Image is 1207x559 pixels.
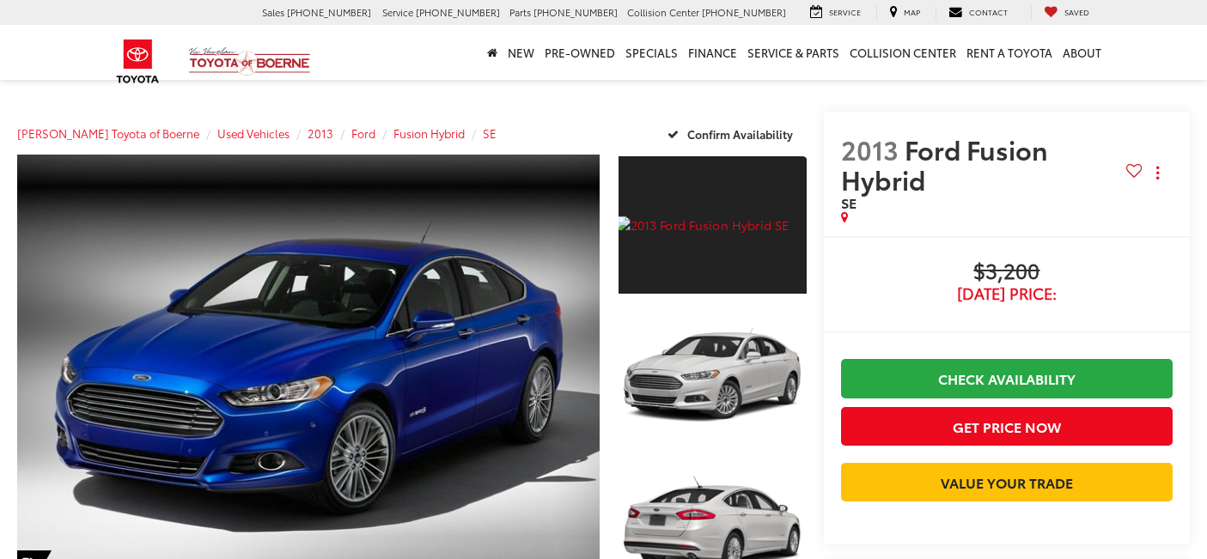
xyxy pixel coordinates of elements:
[483,125,497,141] a: SE
[702,5,786,19] span: [PHONE_NUMBER]
[841,463,1173,501] a: Value Your Trade
[308,125,333,141] a: 2013
[106,33,170,89] img: Toyota
[533,5,618,19] span: [PHONE_NUMBER]
[969,6,1008,17] span: Contact
[503,25,539,80] a: New
[262,5,284,19] span: Sales
[658,118,807,149] button: Confirm Availability
[1064,6,1089,17] span: Saved
[616,216,808,234] img: 2013 Ford Fusion Hybrid SE
[619,305,807,446] a: Expand Photo 2
[687,126,793,142] span: Confirm Availability
[539,25,620,80] a: Pre-Owned
[961,25,1058,80] a: Rent a Toyota
[509,5,531,19] span: Parts
[1156,166,1159,179] span: dropdown dots
[627,5,699,19] span: Collision Center
[876,5,933,21] a: Map
[1058,25,1106,80] a: About
[619,155,807,295] a: Expand Photo 1
[841,407,1173,446] button: Get Price Now
[797,5,874,21] a: Service
[844,25,961,80] a: Collision Center
[829,6,861,17] span: Service
[217,125,290,141] a: Used Vehicles
[393,125,465,141] a: Fusion Hybrid
[742,25,844,80] a: Service & Parts: Opens in a new tab
[351,125,375,141] a: Ford
[287,5,371,19] span: [PHONE_NUMBER]
[841,131,899,167] span: 2013
[482,25,503,80] a: Home
[17,125,199,141] a: [PERSON_NAME] Toyota of Boerne
[841,131,1048,197] span: Ford Fusion Hybrid
[1143,158,1173,188] button: Actions
[1031,5,1102,21] a: My Saved Vehicles
[616,303,808,447] img: 2013 Ford Fusion Hybrid SE
[416,5,500,19] span: [PHONE_NUMBER]
[841,285,1173,302] span: [DATE] Price:
[620,25,683,80] a: Specials
[382,5,413,19] span: Service
[841,259,1173,285] span: $3,200
[936,5,1021,21] a: Contact
[904,6,920,17] span: Map
[683,25,742,80] a: Finance
[841,192,856,212] span: SE
[841,359,1173,398] a: Check Availability
[188,46,311,76] img: Vic Vaughan Toyota of Boerne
